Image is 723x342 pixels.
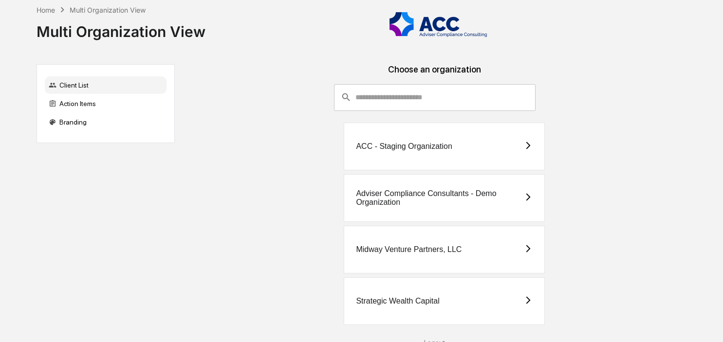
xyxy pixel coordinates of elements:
[334,84,536,110] div: consultant-dashboard__filter-organizations-search-bar
[45,95,167,112] div: Action Items
[356,245,462,254] div: Midway Venture Partners, LLC
[37,6,55,14] div: Home
[356,189,524,207] div: Adviser Compliance Consultants - Demo Organization
[45,76,167,94] div: Client List
[70,6,146,14] div: Multi Organization View
[389,12,487,37] img: Adviser Compliance Consulting
[356,297,439,306] div: Strategic Wealth Capital
[183,64,687,84] div: Choose an organization
[45,113,167,131] div: Branding
[356,142,452,151] div: ACC - Staging Organization
[37,15,205,40] div: Multi Organization View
